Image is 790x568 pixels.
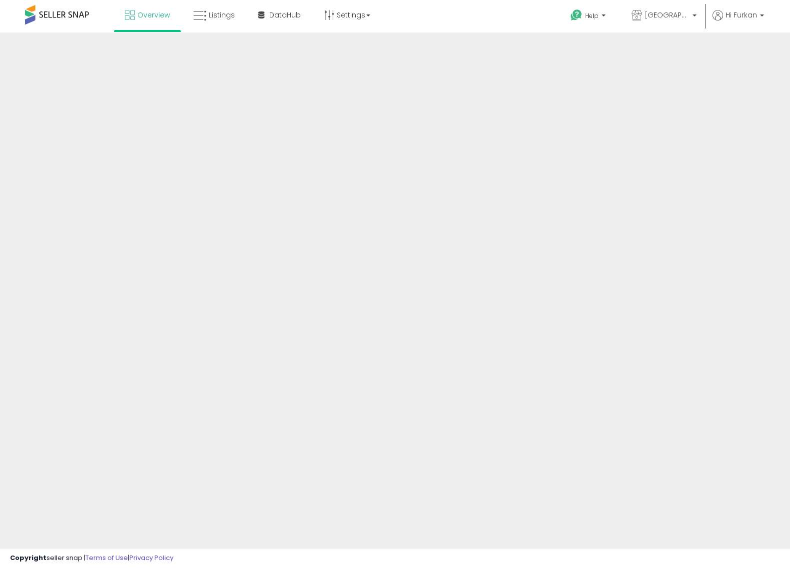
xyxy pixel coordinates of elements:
[726,10,757,20] span: Hi Furkan
[269,10,301,20] span: DataHub
[645,10,690,20] span: [GEOGRAPHIC_DATA]
[585,11,599,20] span: Help
[713,10,764,32] a: Hi Furkan
[570,9,583,21] i: Get Help
[209,10,235,20] span: Listings
[563,1,616,32] a: Help
[137,10,170,20] span: Overview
